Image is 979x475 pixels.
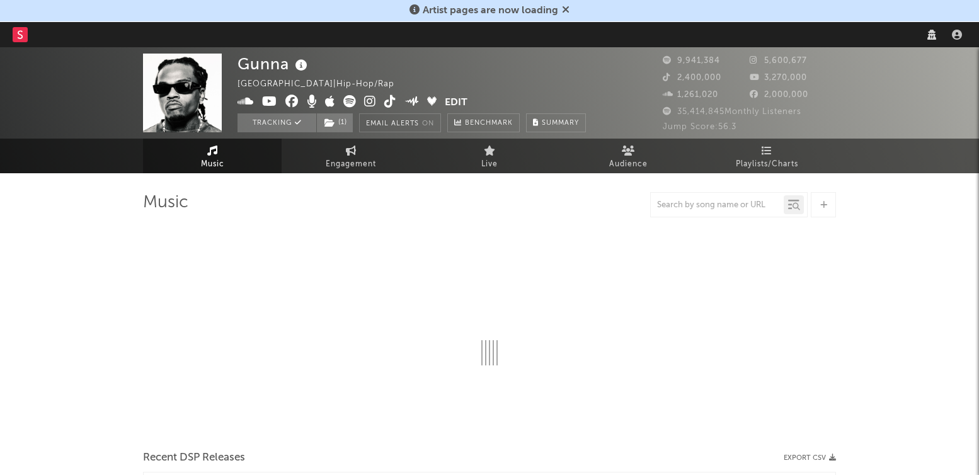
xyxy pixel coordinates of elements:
[422,120,434,127] em: On
[359,113,441,132] button: Email AlertsOn
[651,200,784,210] input: Search by song name or URL
[420,139,559,173] a: Live
[750,74,807,82] span: 3,270,000
[663,123,736,131] span: Jump Score: 56.3
[784,454,836,462] button: Export CSV
[143,139,282,173] a: Music
[238,54,311,74] div: Gunna
[663,108,801,116] span: 35,414,845 Monthly Listeners
[445,95,467,111] button: Edit
[663,57,720,65] span: 9,941,384
[750,57,807,65] span: 5,600,677
[526,113,586,132] button: Summary
[465,116,513,131] span: Benchmark
[238,77,409,92] div: [GEOGRAPHIC_DATA] | Hip-Hop/Rap
[423,6,558,16] span: Artist pages are now loading
[282,139,420,173] a: Engagement
[201,157,224,172] span: Music
[562,6,570,16] span: Dismiss
[238,113,316,132] button: Tracking
[663,91,718,99] span: 1,261,020
[697,139,836,173] a: Playlists/Charts
[663,74,721,82] span: 2,400,000
[750,91,808,99] span: 2,000,000
[317,113,353,132] button: (1)
[143,450,245,466] span: Recent DSP Releases
[559,139,697,173] a: Audience
[447,113,520,132] a: Benchmark
[736,157,798,172] span: Playlists/Charts
[316,113,353,132] span: ( 1 )
[481,157,498,172] span: Live
[326,157,376,172] span: Engagement
[542,120,579,127] span: Summary
[609,157,648,172] span: Audience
